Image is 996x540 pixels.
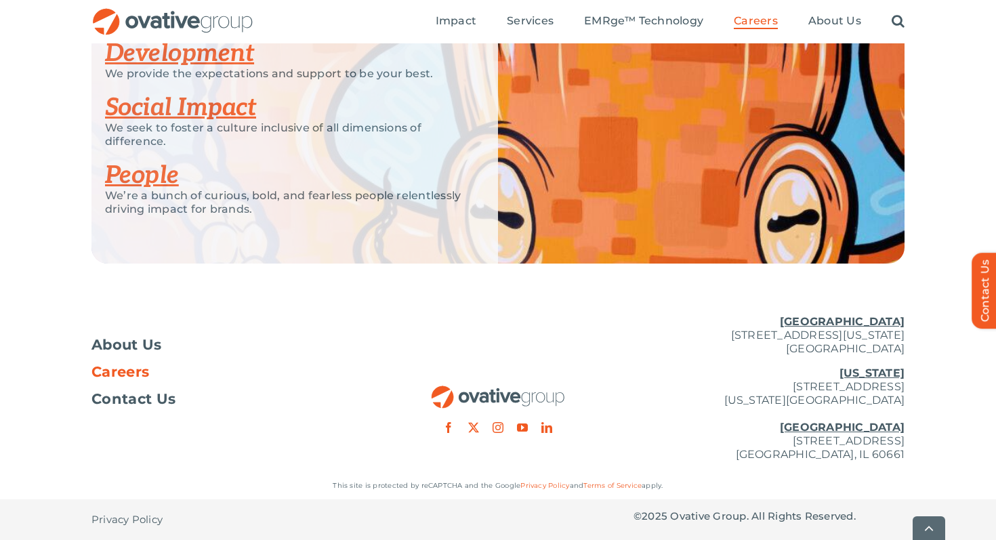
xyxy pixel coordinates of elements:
span: About Us [808,14,861,28]
nav: Footer Menu [91,338,362,406]
span: Services [507,14,554,28]
p: [STREET_ADDRESS] [US_STATE][GEOGRAPHIC_DATA] [STREET_ADDRESS] [GEOGRAPHIC_DATA], IL 60661 [634,367,905,461]
a: Privacy Policy [91,499,163,540]
span: About Us [91,338,162,352]
a: Careers [734,14,778,29]
span: Contact Us [91,392,175,406]
a: Services [507,14,554,29]
a: Social Impact [105,93,256,123]
p: © Ovative Group. All Rights Reserved. [634,510,905,523]
a: OG_Full_horizontal_RGB [91,7,254,20]
a: About Us [91,338,362,352]
p: [STREET_ADDRESS][US_STATE] [GEOGRAPHIC_DATA] [634,315,905,356]
a: youtube [517,422,528,433]
a: linkedin [541,422,552,433]
a: Privacy Policy [520,481,569,490]
a: People [105,161,179,190]
a: Careers [91,365,362,379]
a: OG_Full_horizontal_RGB [430,384,566,397]
a: Search [892,14,905,29]
u: [GEOGRAPHIC_DATA] [780,421,905,434]
span: 2025 [642,510,667,522]
p: We seek to foster a culture inclusive of all dimensions of difference. [105,121,464,148]
a: EMRge™ Technology [584,14,703,29]
p: We provide the expectations and support to be your best. [105,67,464,81]
a: Development [105,39,254,68]
a: facebook [443,422,454,433]
a: instagram [493,422,503,433]
a: Impact [436,14,476,29]
span: Careers [91,365,149,379]
a: Contact Us [91,392,362,406]
p: This site is protected by reCAPTCHA and the Google and apply. [91,479,905,493]
p: We’re a bunch of curious, bold, and fearless people relentlessly driving impact for brands. [105,189,464,216]
span: Privacy Policy [91,513,163,526]
a: twitter [468,422,479,433]
a: About Us [808,14,861,29]
span: EMRge™ Technology [584,14,703,28]
span: Careers [734,14,778,28]
span: Impact [436,14,476,28]
u: [GEOGRAPHIC_DATA] [780,315,905,328]
u: [US_STATE] [839,367,905,379]
a: Terms of Service [583,481,642,490]
nav: Footer - Privacy Policy [91,499,362,540]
